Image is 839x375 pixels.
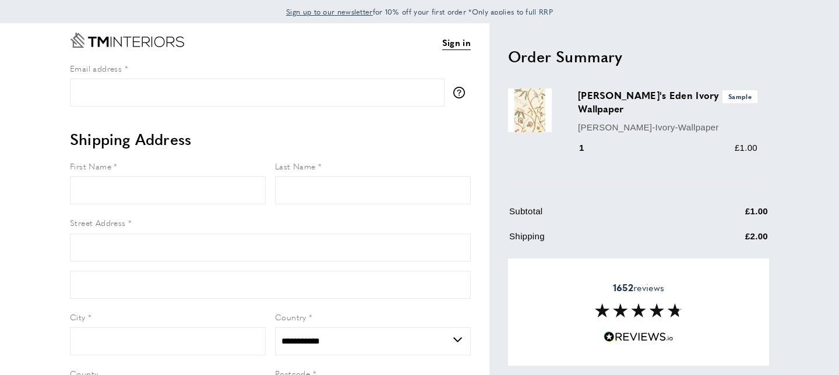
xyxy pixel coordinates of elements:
[613,282,664,293] span: reviews
[578,121,757,135] p: [PERSON_NAME]-Ivory-Wallpaper
[286,6,373,17] a: Sign up to our newsletter
[578,141,601,155] div: 1
[604,331,674,342] img: Reviews.io 5 stars
[722,90,757,102] span: Sample
[735,143,757,153] span: £1.00
[442,36,471,50] a: Sign in
[578,89,757,115] h3: [PERSON_NAME]'s Eden Ivory Wallpaper
[688,254,768,277] td: £0.17
[275,160,316,172] span: Last Name
[70,311,86,323] span: City
[509,229,686,252] td: Shipping
[70,129,471,150] h2: Shipping Address
[70,33,184,48] a: Go to Home page
[508,46,769,67] h2: Order Summary
[508,89,552,132] img: Adam's Eden Ivory Wallpaper
[70,62,122,74] span: Email address
[275,311,306,323] span: Country
[286,6,553,17] span: for 10% off your first order *Only applies to full RRP
[70,217,126,228] span: Street Address
[509,204,686,227] td: Subtotal
[453,87,471,98] button: More information
[509,254,686,277] td: VAT
[595,303,682,317] img: Reviews section
[688,204,768,227] td: £1.00
[613,281,633,294] strong: 1652
[688,229,768,252] td: £2.00
[70,160,111,172] span: First Name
